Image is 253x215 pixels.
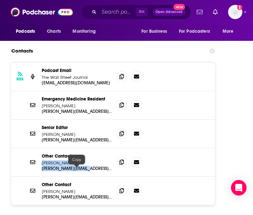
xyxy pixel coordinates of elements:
p: [PERSON_NAME] [42,132,112,137]
p: [EMAIL_ADDRESS][DOMAIN_NAME] [42,80,112,86]
img: Podchaser - Follow, Share and Rate Podcasts [11,6,73,18]
button: Show profile menu [228,5,242,19]
span: For Podcasters [179,27,210,36]
p: [PERSON_NAME][EMAIL_ADDRESS][PERSON_NAME][DOMAIN_NAME] [42,109,112,114]
h3: RSS [16,77,24,82]
p: Podcast Email [42,68,112,73]
a: Charts [43,25,65,38]
p: [PERSON_NAME][EMAIL_ADDRESS][DOMAIN_NAME] [42,166,112,171]
p: [PERSON_NAME][EMAIL_ADDRESS][PERSON_NAME][DOMAIN_NAME] [42,194,112,200]
button: open menu [68,25,104,38]
svg: Add a profile image [237,5,242,10]
p: Other Contact [42,153,112,159]
button: open menu [11,25,43,38]
p: [PERSON_NAME] [42,160,112,166]
span: ⌘ K [136,8,148,16]
p: Emergency Medicine Resident [42,96,112,102]
a: Show notifications dropdown [210,6,220,18]
p: [PERSON_NAME] [42,103,112,109]
div: Copy [68,155,85,164]
p: Other Contact [42,182,112,187]
span: New [173,4,185,10]
button: Open AdvancedNew [153,8,185,16]
span: For Business [141,27,167,36]
span: Logged in as biancagorospe [228,5,242,19]
button: open menu [175,25,219,38]
div: Search podcasts, credits, & more... [81,5,191,19]
span: Charts [47,27,61,36]
p: The Wall Street Journal [42,75,112,80]
p: [PERSON_NAME] [42,189,112,194]
img: User Profile [228,5,242,19]
button: open menu [137,25,175,38]
p: [PERSON_NAME][EMAIL_ADDRESS][PERSON_NAME][DOMAIN_NAME] [42,137,112,143]
p: Senior Editor [42,125,112,130]
input: Search podcasts, credits, & more... [99,7,136,17]
h2: Contacts [11,45,33,57]
span: Monitoring [72,27,95,36]
div: Open Intercom Messenger [231,180,247,196]
span: More [223,27,234,36]
span: Open Advanced [156,10,182,14]
button: open menu [218,25,242,38]
a: Show notifications dropdown [194,6,205,18]
span: Podcasts [16,27,35,36]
